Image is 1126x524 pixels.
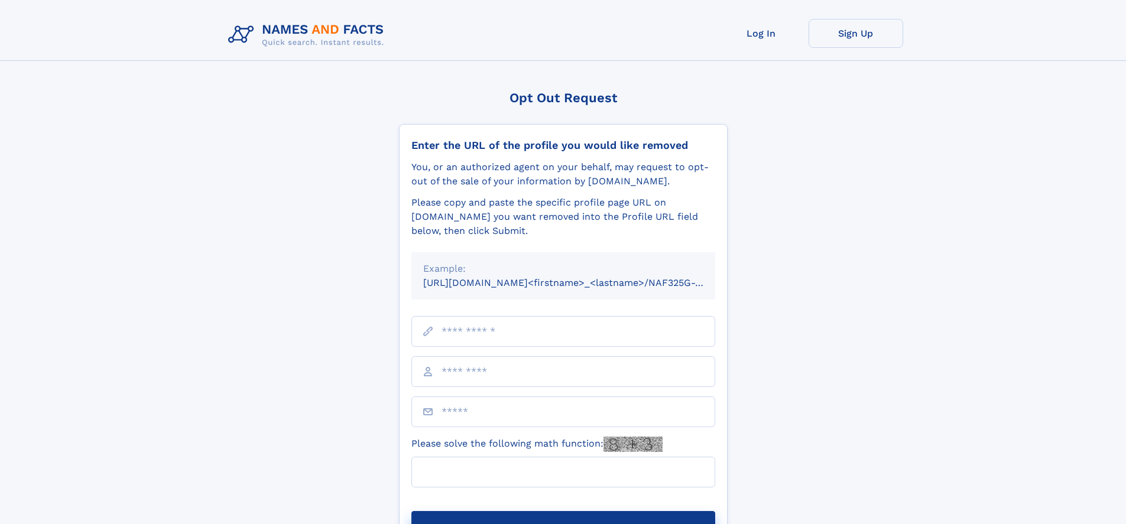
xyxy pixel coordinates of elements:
[411,196,715,238] div: Please copy and paste the specific profile page URL on [DOMAIN_NAME] you want removed into the Pr...
[411,437,663,452] label: Please solve the following math function:
[411,160,715,188] div: You, or an authorized agent on your behalf, may request to opt-out of the sale of your informatio...
[714,19,809,48] a: Log In
[423,262,703,276] div: Example:
[423,277,738,288] small: [URL][DOMAIN_NAME]<firstname>_<lastname>/NAF325G-xxxxxxxx
[411,139,715,152] div: Enter the URL of the profile you would like removed
[809,19,903,48] a: Sign Up
[399,90,728,105] div: Opt Out Request
[223,19,394,51] img: Logo Names and Facts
